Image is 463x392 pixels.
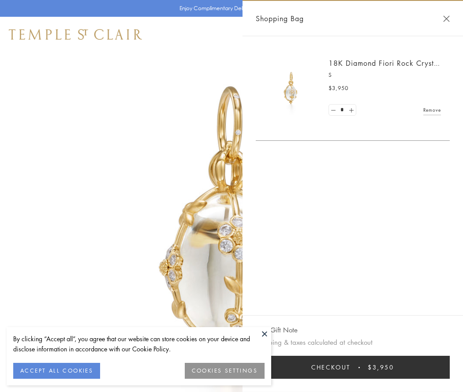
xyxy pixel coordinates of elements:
span: $3,950 [368,362,394,372]
span: Checkout [311,362,351,372]
div: By clicking “Accept all”, you agree that our website can store cookies on your device and disclos... [13,334,265,354]
button: ACCEPT ALL COOKIES [13,363,100,379]
button: COOKIES SETTINGS [185,363,265,379]
span: Shopping Bag [256,13,304,24]
button: Close Shopping Bag [443,15,450,22]
span: $3,950 [329,84,348,93]
p: S [329,71,441,79]
button: Add Gift Note [256,324,298,335]
a: Set quantity to 0 [329,105,338,116]
p: Enjoy Complimentary Delivery & Returns [179,4,280,13]
a: Remove [423,105,441,115]
img: Temple St. Clair [9,29,142,40]
a: Set quantity to 2 [347,105,355,116]
p: Shipping & taxes calculated at checkout [256,337,450,348]
button: Checkout $3,950 [256,356,450,379]
img: P51889-E11FIORI [265,62,317,115]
